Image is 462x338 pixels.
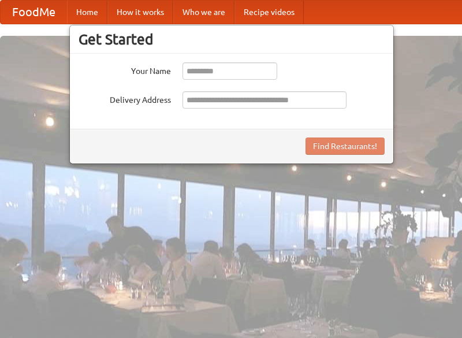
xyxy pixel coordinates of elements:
a: Home [67,1,107,24]
a: FoodMe [1,1,67,24]
a: How it works [107,1,173,24]
label: Delivery Address [79,91,171,106]
a: Recipe videos [234,1,304,24]
label: Your Name [79,62,171,77]
a: Who we are [173,1,234,24]
button: Find Restaurants! [305,138,385,155]
h3: Get Started [79,31,385,48]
